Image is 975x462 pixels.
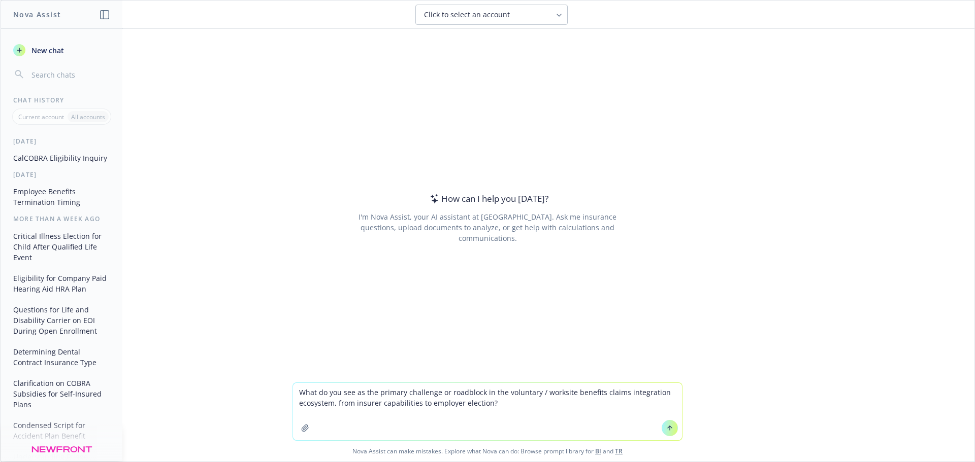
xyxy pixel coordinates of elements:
[71,113,105,121] p: All accounts
[9,417,114,444] button: Condensed Script for Accident Plan Benefit
[615,447,623,455] a: TR
[1,215,122,223] div: More than a week ago
[9,270,114,297] button: Eligibility for Company Paid Hearing Aid HRA Plan
[9,150,114,166] button: CalCOBRA Eligibility Inquiry
[9,183,114,210] button: Employee Benefits Termination Timing
[29,67,110,82] input: Search chats
[9,301,114,339] button: Questions for Life and Disability Carrier on EOI During Open Enrollment
[1,96,122,104] div: Chat History
[424,10,510,20] span: Click to select an account
[18,113,64,121] p: Current account
[9,343,114,371] button: Determining Dental Contract Insurance Type
[415,5,568,25] button: Click to select an account
[5,441,970,461] span: Nova Assist can make mistakes. Explore what Nova can do: Browse prompt library for and
[1,170,122,179] div: [DATE]
[29,45,64,56] span: New chat
[9,41,114,59] button: New chat
[13,9,61,20] h1: Nova Assist
[9,375,114,413] button: Clarification on COBRA Subsidies for Self-Insured Plans
[293,383,682,440] textarea: What do you see as the primary challenge or roadblock in the voluntary / worksite benefits claims...
[595,447,601,455] a: BI
[427,192,548,205] div: How can I help you [DATE]?
[344,211,630,243] div: I'm Nova Assist, your AI assistant at [GEOGRAPHIC_DATA]. Ask me insurance questions, upload docum...
[9,228,114,266] button: Critical Illness Election for Child After Qualified Life Event
[1,137,122,146] div: [DATE]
